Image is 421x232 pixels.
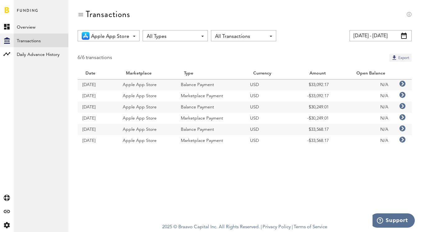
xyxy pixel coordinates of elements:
[333,102,393,113] td: N/A
[291,124,333,135] td: $33,568.17
[245,113,291,124] td: USD
[118,79,176,90] td: Apple App Store
[118,124,176,135] td: Apple App Store
[176,90,245,102] td: Marketplace Payment
[118,113,176,124] td: Apple App Store
[78,54,112,62] div: 6/6 transactions
[291,102,333,113] td: $30,249.01
[78,68,118,79] th: Date
[176,79,245,90] td: Balance Payment
[245,135,291,146] td: USD
[162,223,260,232] span: 2025 © Braavo Capital Inc. All Rights Reserved.
[333,135,393,146] td: N/A
[215,31,266,42] span: All Transactions
[245,79,291,90] td: USD
[291,79,333,90] td: $33,092.17
[176,124,245,135] td: Balance Payment
[118,102,176,113] td: Apple App Store
[245,68,291,79] th: Currency
[291,90,333,102] td: -$33,092.17
[333,90,393,102] td: N/A
[291,68,333,79] th: Amount
[82,32,89,40] img: 21.png
[118,68,176,79] th: Marketplace
[291,135,333,146] td: -$33,568.17
[245,124,291,135] td: USD
[333,113,393,124] td: N/A
[176,113,245,124] td: Marketplace Payment
[245,102,291,113] td: USD
[78,102,118,113] td: [DATE]
[17,7,39,20] span: Funding
[373,213,415,229] iframe: Opens a widget where you can find more information
[263,225,291,230] a: Privacy Policy
[147,31,198,42] span: All Types
[14,34,68,47] a: Transactions
[294,225,327,230] a: Terms of Service
[78,135,118,146] td: [DATE]
[333,124,393,135] td: N/A
[91,31,129,42] span: Apple App Store
[333,79,393,90] td: N/A
[86,9,130,19] div: Transactions
[78,113,118,124] td: [DATE]
[14,47,68,61] a: Daily Advance History
[78,124,118,135] td: [DATE]
[78,79,118,90] td: [DATE]
[291,113,333,124] td: -$30,249.01
[78,90,118,102] td: [DATE]
[118,135,176,146] td: Apple App Store
[389,54,412,62] button: Export
[176,68,245,79] th: Type
[176,135,245,146] td: Marketplace Payment
[333,68,393,79] th: Open Balance
[176,102,245,113] td: Balance Payment
[118,90,176,102] td: Apple App Store
[245,90,291,102] td: USD
[14,20,68,34] a: Overview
